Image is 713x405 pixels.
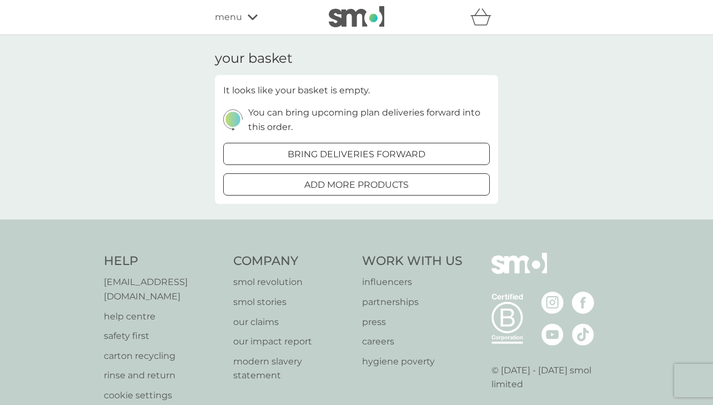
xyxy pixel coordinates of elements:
[223,173,490,196] button: add more products
[233,354,352,383] a: modern slavery statement
[223,143,490,165] button: bring deliveries forward
[541,323,564,346] img: visit the smol Youtube page
[362,253,463,270] h4: Work With Us
[104,349,222,363] a: carton recycling
[248,106,490,134] p: You can bring upcoming plan deliveries forward into this order.
[572,292,594,314] img: visit the smol Facebook page
[223,83,370,98] p: It looks like your basket is empty.
[215,51,293,67] h3: your basket
[233,334,352,349] a: our impact report
[288,147,425,162] p: bring deliveries forward
[104,275,222,303] a: [EMAIL_ADDRESS][DOMAIN_NAME]
[104,329,222,343] a: safety first
[215,10,242,24] span: menu
[104,253,222,270] h4: Help
[304,178,409,192] p: add more products
[362,354,463,369] a: hygiene poverty
[362,334,463,349] a: careers
[233,295,352,309] a: smol stories
[470,6,498,28] div: basket
[104,388,222,403] a: cookie settings
[104,368,222,383] a: rinse and return
[329,6,384,27] img: smol
[491,363,610,392] p: © [DATE] - [DATE] smol limited
[233,275,352,289] a: smol revolution
[233,253,352,270] h4: Company
[362,315,463,329] a: press
[104,309,222,324] a: help centre
[362,275,463,289] a: influencers
[572,323,594,346] img: visit the smol Tiktok page
[362,295,463,309] a: partnerships
[491,253,547,291] img: smol
[233,315,352,329] a: our claims
[541,292,564,314] img: visit the smol Instagram page
[223,109,243,130] img: delivery-schedule.svg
